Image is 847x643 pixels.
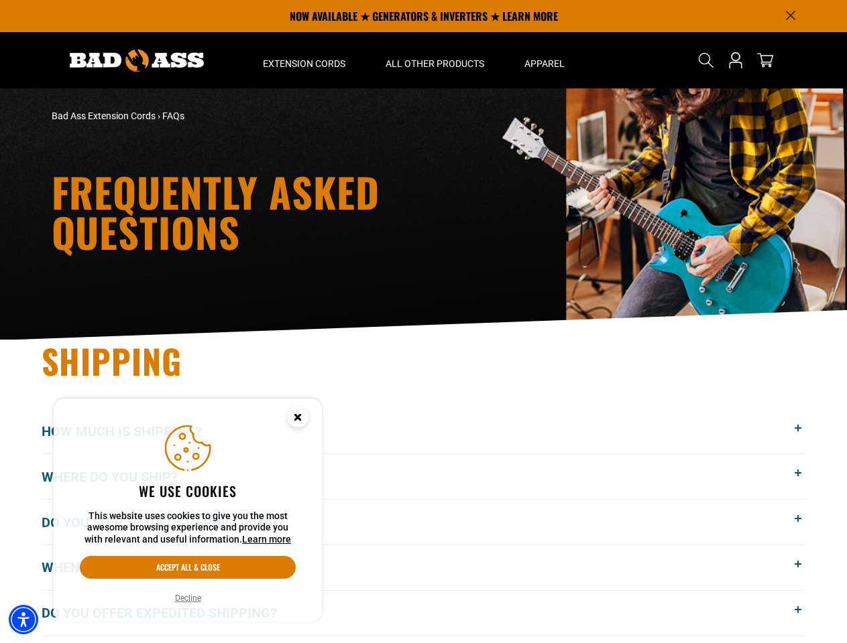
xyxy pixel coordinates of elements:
[42,336,182,385] span: Shipping
[54,399,322,622] aside: Cookie Consent
[52,109,541,123] nav: breadcrumbs
[171,591,205,605] button: Decline
[524,58,565,70] span: Apparel
[504,32,585,88] summary: Apparel
[42,512,304,532] span: Do you ship to [GEOGRAPHIC_DATA]?
[80,510,296,546] p: This website uses cookies to give you the most awesome browsing experience and provide you with r...
[80,482,296,500] h2: We use cookies
[70,50,204,72] img: Bad Ass Extension Cords
[274,399,322,440] button: Close this option
[695,50,717,71] summary: Search
[42,421,222,441] span: How much is shipping?
[365,32,504,88] summary: All Other Products
[386,58,484,70] span: All Other Products
[42,545,806,590] button: When will my order get here?
[754,52,776,68] a: cart
[52,171,541,252] h1: Frequently Asked Questions
[243,32,365,88] summary: Extension Cords
[42,409,806,454] button: How much is shipping?
[158,111,160,121] span: ›
[9,605,38,634] div: Accessibility Menu
[162,111,184,121] span: FAQs
[42,557,274,577] span: When will my order get here?
[80,556,296,579] button: Accept all & close
[725,32,746,88] a: Open this option
[242,534,291,545] a: This website uses cookies to give you the most awesome browsing experience and provide you with r...
[263,58,345,70] span: Extension Cords
[52,111,156,121] a: Bad Ass Extension Cords
[42,467,198,487] span: Where do you ship?
[42,591,806,636] button: Do you offer expedited shipping?
[42,500,806,545] button: Do you ship to [GEOGRAPHIC_DATA]?
[42,454,806,499] button: Where do you ship?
